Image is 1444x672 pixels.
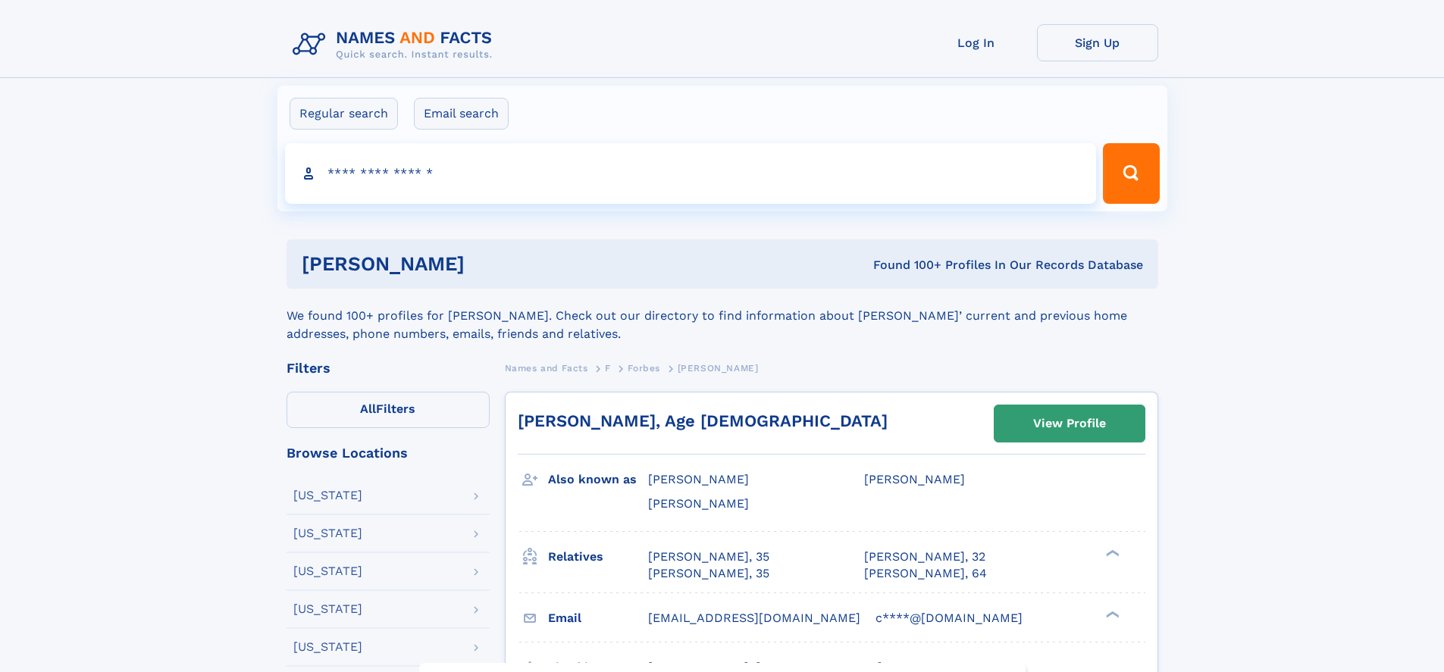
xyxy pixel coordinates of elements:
a: F [605,358,611,377]
div: [US_STATE] [293,565,362,577]
a: Names and Facts [505,358,588,377]
span: Forbes [628,363,660,374]
div: [US_STATE] [293,603,362,615]
span: [PERSON_NAME] [678,363,759,374]
a: Forbes [628,358,660,377]
button: Search Button [1103,143,1159,204]
a: [PERSON_NAME], 35 [648,549,769,565]
label: Regular search [290,98,398,130]
div: We found 100+ profiles for [PERSON_NAME]. Check out our directory to find information about [PERS... [287,289,1158,343]
span: [PERSON_NAME] [864,472,965,486]
a: Log In [916,24,1037,61]
div: Browse Locations [287,446,490,460]
h3: Relatives [548,544,648,570]
div: ❯ [1102,548,1120,558]
label: Email search [414,98,509,130]
a: View Profile [995,405,1145,442]
h1: [PERSON_NAME] [302,255,669,273]
div: Filters [287,361,490,375]
h3: Email [548,605,648,631]
span: [PERSON_NAME] [648,496,749,511]
div: Found 100+ Profiles In Our Records Database [669,257,1143,273]
div: [US_STATE] [293,641,362,653]
span: F [605,363,611,374]
a: [PERSON_NAME], 35 [648,565,769,582]
h3: Also known as [548,467,648,492]
div: [US_STATE] [293,527,362,539]
input: search input [285,143,1097,204]
div: View Profile [1033,406,1106,441]
img: Logo Names and Facts [287,24,505,65]
a: [PERSON_NAME], 32 [864,549,985,565]
span: [EMAIL_ADDRESS][DOMAIN_NAME] [648,611,860,625]
div: ❯ [1102,609,1120,619]
span: All [360,402,376,416]
label: Filters [287,392,490,428]
a: [PERSON_NAME], Age [DEMOGRAPHIC_DATA] [518,411,888,430]
a: [PERSON_NAME], 64 [864,565,987,582]
span: [PERSON_NAME] [648,472,749,486]
div: [US_STATE] [293,489,362,502]
a: Sign Up [1037,24,1158,61]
